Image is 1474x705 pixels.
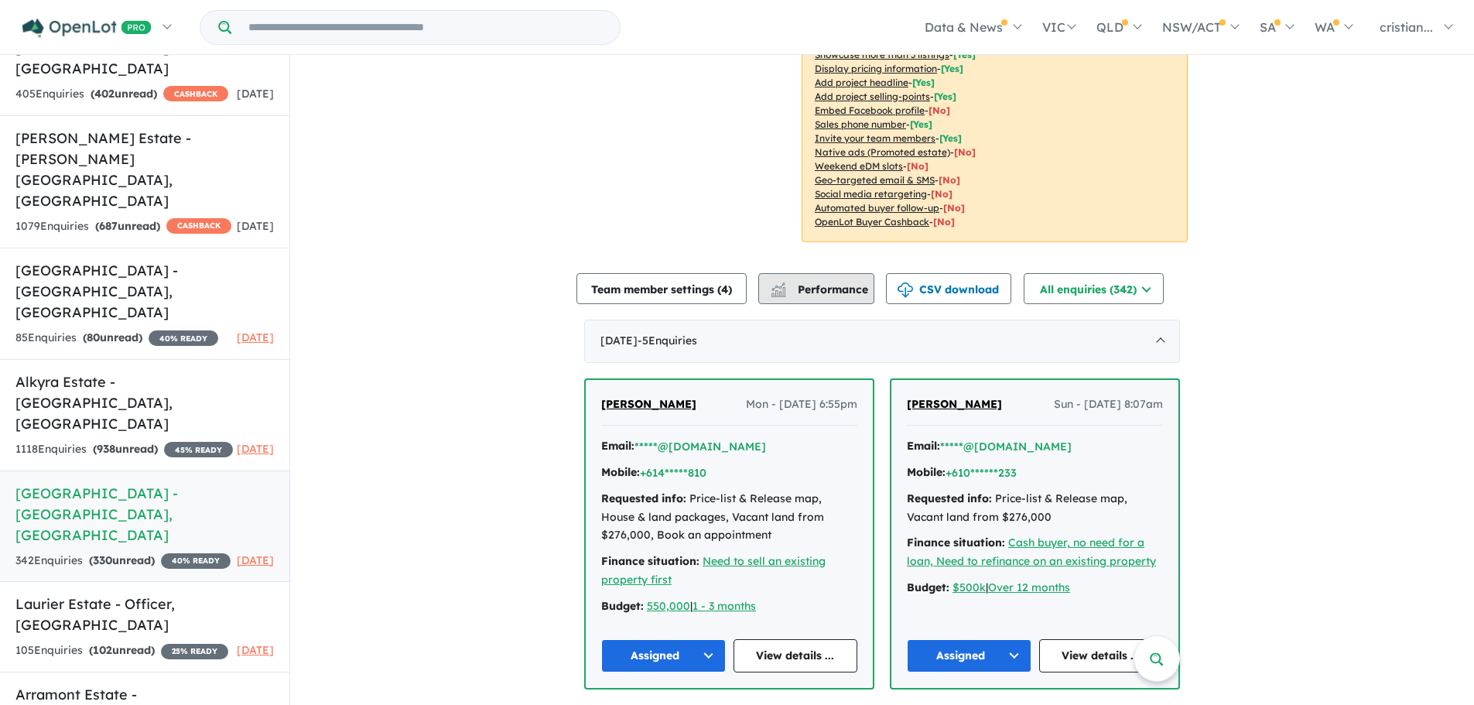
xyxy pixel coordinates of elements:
[907,397,1002,411] span: [PERSON_NAME]
[15,642,228,660] div: 105 Enquir ies
[815,146,950,158] u: Native ads (Promoted estate)
[163,86,228,101] span: CASHBACK
[1054,395,1163,414] span: Sun - [DATE] 8:07am
[15,260,274,323] h5: [GEOGRAPHIC_DATA] - [GEOGRAPHIC_DATA] , [GEOGRAPHIC_DATA]
[721,282,728,296] span: 4
[601,597,857,616] div: |
[758,273,874,304] button: Performance
[237,442,274,456] span: [DATE]
[601,439,634,453] strong: Email:
[931,188,952,200] span: [No]
[161,553,231,569] span: 40 % READY
[97,442,115,456] span: 938
[15,85,228,104] div: 405 Enquir ies
[953,49,976,60] span: [ Yes ]
[771,287,786,297] img: bar-chart.svg
[933,216,955,228] span: [No]
[1380,19,1433,35] span: cristian...
[15,217,231,236] div: 1079 Enquir ies
[907,439,940,453] strong: Email:
[237,643,274,657] span: [DATE]
[601,554,699,568] strong: Finance situation:
[815,132,935,144] u: Invite your team members
[93,643,112,657] span: 102
[910,118,932,130] span: [ Yes ]
[815,216,929,228] u: OpenLot Buyer Cashback
[988,580,1070,594] a: Over 12 months
[83,330,142,344] strong: ( unread)
[734,639,858,672] a: View details ...
[746,395,857,414] span: Mon - [DATE] 6:55pm
[815,160,903,172] u: Weekend eDM slots
[773,282,868,296] span: Performance
[161,644,228,659] span: 25 % READY
[22,19,152,38] img: Openlot PRO Logo White
[693,599,756,613] a: 1 - 3 months
[952,580,986,594] a: $500k
[943,202,965,214] span: [No]
[601,397,696,411] span: [PERSON_NAME]
[15,483,274,546] h5: [GEOGRAPHIC_DATA] - [GEOGRAPHIC_DATA] , [GEOGRAPHIC_DATA]
[907,580,949,594] strong: Budget:
[939,174,960,186] span: [No]
[638,334,697,347] span: - 5 Enquir ies
[815,63,937,74] u: Display pricing information
[234,11,617,44] input: Try estate name, suburb, builder or developer
[15,440,233,459] div: 1118 Enquir ies
[954,146,976,158] span: [No]
[601,554,826,587] a: Need to sell an existing property first
[934,91,956,102] span: [ Yes ]
[898,282,913,298] img: download icon
[929,104,950,116] span: [ No ]
[939,132,962,144] span: [ Yes ]
[815,91,930,102] u: Add project selling-points
[815,104,925,116] u: Embed Facebook profile
[907,536,1005,549] strong: Finance situation:
[907,491,992,505] strong: Requested info:
[87,330,100,344] span: 80
[601,491,686,505] strong: Requested info:
[907,465,946,479] strong: Mobile:
[237,553,274,567] span: [DATE]
[815,202,939,214] u: Automated buyer follow-up
[907,160,929,172] span: [No]
[1024,273,1164,304] button: All enquiries (342)
[647,599,690,613] a: 550,000
[93,553,112,567] span: 330
[912,77,935,88] span: [ Yes ]
[601,490,857,545] div: Price-list & Release map, House & land packages, Vacant land from $276,000, Book an appointment
[601,639,726,672] button: Assigned
[164,442,233,457] span: 45 % READY
[89,643,155,657] strong: ( unread)
[93,442,158,456] strong: ( unread)
[815,188,927,200] u: Social media retargeting
[15,594,274,635] h5: Laurier Estate - Officer , [GEOGRAPHIC_DATA]
[149,330,218,346] span: 40 % READY
[941,63,963,74] span: [ Yes ]
[237,330,274,344] span: [DATE]
[94,87,115,101] span: 402
[907,579,1163,597] div: |
[907,490,1163,527] div: Price-list & Release map, Vacant land from $276,000
[89,553,155,567] strong: ( unread)
[886,273,1011,304] button: CSV download
[815,77,908,88] u: Add project headline
[166,218,231,234] span: CASHBACK
[15,329,218,347] div: 85 Enquir ies
[95,219,160,233] strong: ( unread)
[237,219,274,233] span: [DATE]
[771,282,785,291] img: line-chart.svg
[576,273,747,304] button: Team member settings (4)
[15,552,231,570] div: 342 Enquir ies
[907,639,1031,672] button: Assigned
[91,87,157,101] strong: ( unread)
[15,371,274,434] h5: Alkyra Estate - [GEOGRAPHIC_DATA] , [GEOGRAPHIC_DATA]
[1039,639,1164,672] a: View details ...
[907,536,1156,568] a: Cash buyer, no need for a loan, Need to refinance on an existing property
[601,465,640,479] strong: Mobile:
